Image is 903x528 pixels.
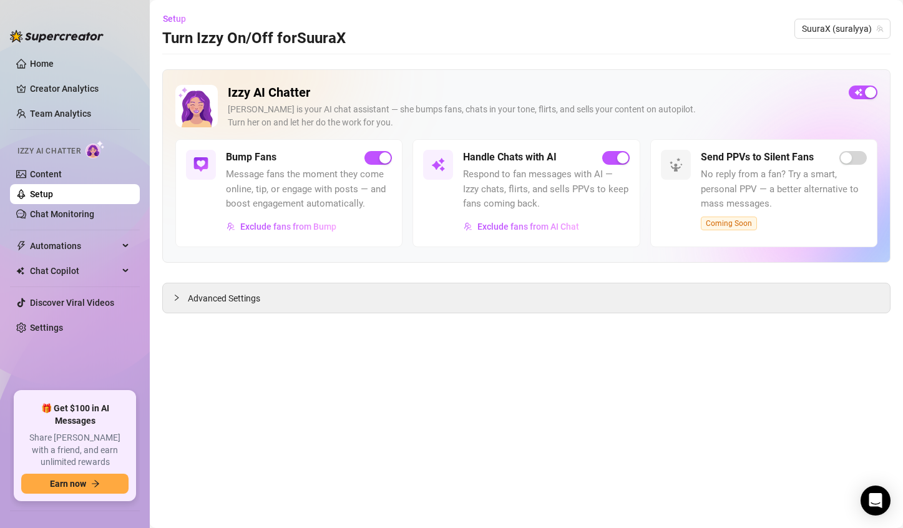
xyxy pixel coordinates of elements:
[463,217,580,237] button: Exclude fans from AI Chat
[463,150,557,165] h5: Handle Chats with AI
[701,167,867,212] span: No reply from a fan? Try a smart, personal PPV — a better alternative to mass messages.
[226,167,392,212] span: Message fans the moment they come online, tip, or engage with posts — and boost engagement automa...
[228,85,839,100] h2: Izzy AI Chatter
[193,157,208,172] img: svg%3e
[30,109,91,119] a: Team Analytics
[21,432,129,469] span: Share [PERSON_NAME] with a friend, and earn unlimited rewards
[16,241,26,251] span: thunderbolt
[173,291,188,305] div: collapsed
[17,145,81,157] span: Izzy AI Chatter
[30,59,54,69] a: Home
[228,103,839,129] div: [PERSON_NAME] is your AI chat assistant — she bumps fans, chats in your tone, flirts, and sells y...
[173,294,180,301] span: collapsed
[464,222,472,231] img: svg%3e
[30,323,63,333] a: Settings
[21,403,129,427] span: 🎁 Get $100 in AI Messages
[477,222,579,232] span: Exclude fans from AI Chat
[30,298,114,308] a: Discover Viral Videos
[50,479,86,489] span: Earn now
[431,157,446,172] img: svg%3e
[21,474,129,494] button: Earn nowarrow-right
[668,157,683,172] img: svg%3e
[802,19,883,38] span: SuuraX (suralyya)
[162,9,196,29] button: Setup
[861,486,891,516] div: Open Intercom Messenger
[10,30,104,42] img: logo-BBDzfeDw.svg
[162,29,346,49] h3: Turn Izzy On/Off for SuuraX
[701,217,757,230] span: Coming Soon
[91,479,100,488] span: arrow-right
[463,167,629,212] span: Respond to fan messages with AI — Izzy chats, flirts, and sells PPVs to keep fans coming back.
[30,79,130,99] a: Creator Analytics
[30,169,62,179] a: Content
[188,291,260,305] span: Advanced Settings
[175,85,218,127] img: Izzy AI Chatter
[30,261,119,281] span: Chat Copilot
[227,222,235,231] img: svg%3e
[85,140,105,159] img: AI Chatter
[701,150,814,165] h5: Send PPVs to Silent Fans
[30,189,53,199] a: Setup
[16,266,24,275] img: Chat Copilot
[30,236,119,256] span: Automations
[163,14,186,24] span: Setup
[226,217,337,237] button: Exclude fans from Bump
[240,222,336,232] span: Exclude fans from Bump
[226,150,276,165] h5: Bump Fans
[876,25,884,32] span: team
[30,209,94,219] a: Chat Monitoring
